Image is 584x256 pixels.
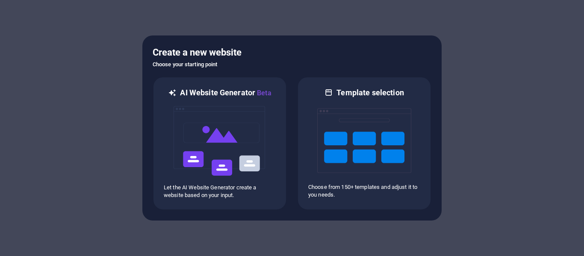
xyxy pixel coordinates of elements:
[153,46,431,59] h5: Create a new website
[336,88,404,98] h6: Template selection
[173,98,267,184] img: ai
[255,89,271,97] span: Beta
[153,59,431,70] h6: Choose your starting point
[153,77,287,210] div: AI Website GeneratorBetaaiLet the AI Website Generator create a website based on your input.
[180,88,271,98] h6: AI Website Generator
[164,184,276,199] p: Let the AI Website Generator create a website based on your input.
[297,77,431,210] div: Template selectionChoose from 150+ templates and adjust it to you needs.
[308,183,420,199] p: Choose from 150+ templates and adjust it to you needs.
